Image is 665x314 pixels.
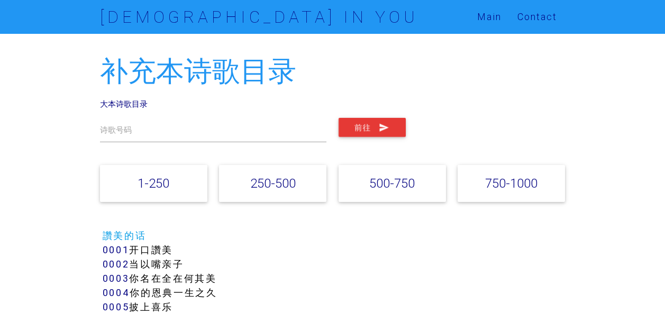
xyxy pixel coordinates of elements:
a: 大本诗歌目录 [100,99,148,109]
label: 诗歌号码 [100,124,132,136]
a: 1-250 [138,176,169,191]
a: 500-750 [369,176,415,191]
a: 0005 [103,301,130,313]
h2: 补充本诗歌目录 [100,56,566,87]
iframe: Chat [620,266,657,306]
a: 250-500 [250,176,296,191]
a: 0004 [103,287,130,299]
a: 750-1000 [485,176,538,191]
a: 0001 [103,244,130,256]
button: 前往 [339,118,406,137]
a: 0002 [103,258,130,270]
a: 讚美的话 [103,229,147,242]
a: 0003 [103,272,130,284]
